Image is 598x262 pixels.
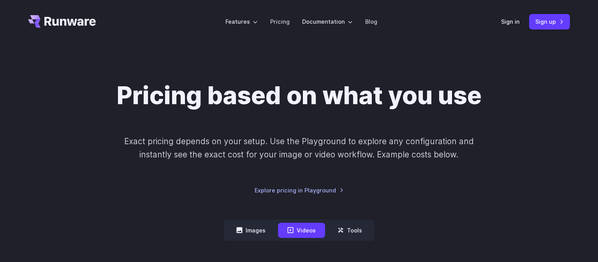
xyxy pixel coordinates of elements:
[328,223,371,238] button: Tools
[117,81,482,110] h1: Pricing based on what you use
[255,186,344,195] a: Explore pricing in Playground
[109,135,489,161] p: Exact pricing depends on your setup. Use the Playground to explore any configuration and instantl...
[28,15,96,28] a: Go to /
[365,17,377,26] a: Blog
[225,17,258,26] label: Features
[227,223,275,238] button: Images
[302,17,353,26] label: Documentation
[529,14,570,29] a: Sign up
[278,223,325,238] button: Videos
[501,17,520,26] a: Sign in
[270,17,290,26] a: Pricing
